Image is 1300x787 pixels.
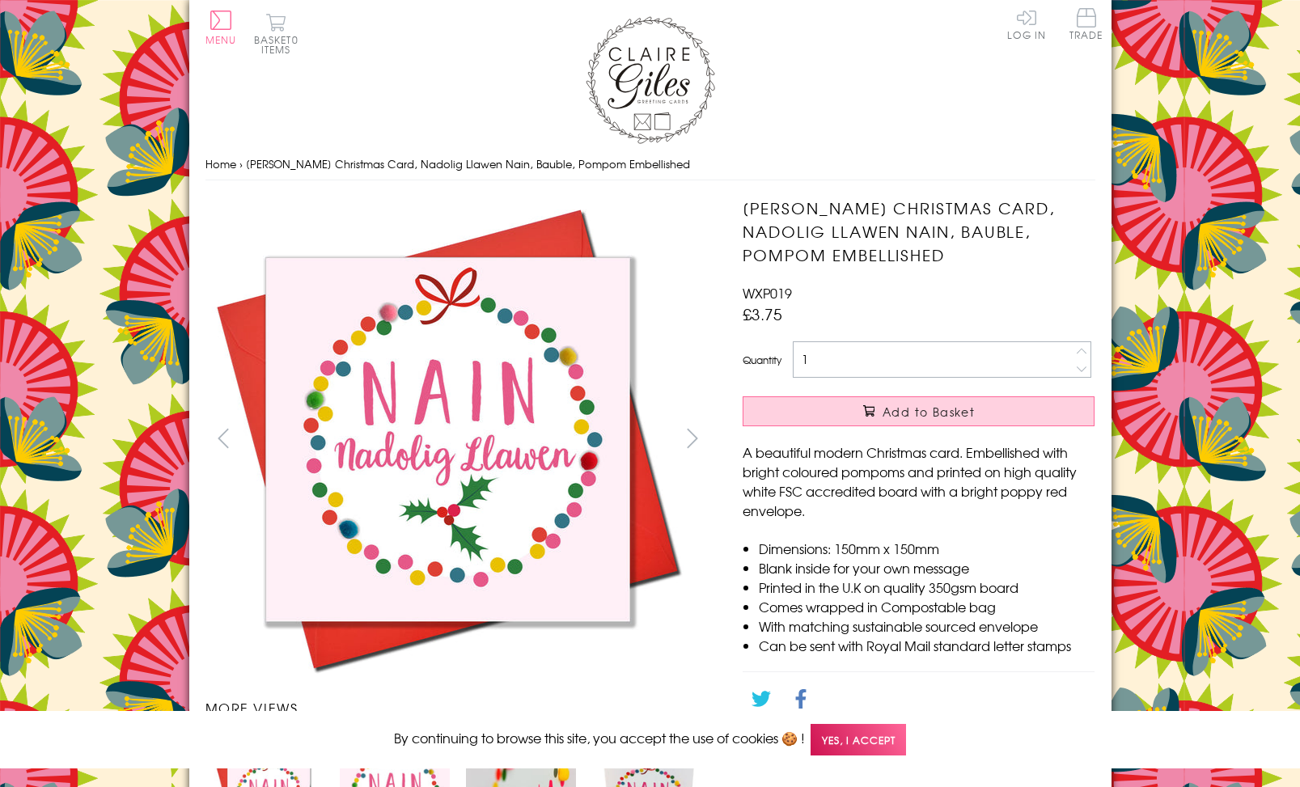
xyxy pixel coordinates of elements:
[205,420,242,456] button: prev
[759,636,1095,655] li: Can be sent with Royal Mail standard letter stamps
[759,597,1095,616] li: Comes wrapped in Compostable bag
[759,578,1095,597] li: Printed in the U.K on quality 350gsm board
[205,698,711,717] h3: More views
[1007,8,1046,40] a: Log In
[1069,8,1103,40] span: Trade
[205,197,690,682] img: Welsh Nana Christmas Card, Nadolig Llawen Nain, Bauble, Pompom Embellished
[743,197,1095,266] h1: [PERSON_NAME] Christmas Card, Nadolig Llawen Nain, Bauble, Pompom Embellished
[1069,8,1103,43] a: Trade
[759,539,1095,558] li: Dimensions: 150mm x 150mm
[710,197,1196,682] img: Welsh Nana Christmas Card, Nadolig Llawen Nain, Bauble, Pompom Embellished
[674,420,710,456] button: next
[743,283,792,303] span: WXP019
[811,724,906,755] span: Yes, I accept
[205,156,236,171] a: Home
[239,156,243,171] span: ›
[205,148,1095,181] nav: breadcrumbs
[586,16,715,144] img: Claire Giles Greetings Cards
[261,32,299,57] span: 0 items
[743,442,1095,520] p: A beautiful modern Christmas card. Embellished with bright coloured pompoms and printed on high q...
[743,353,781,367] label: Quantity
[759,558,1095,578] li: Blank inside for your own message
[743,396,1095,426] button: Add to Basket
[759,616,1095,636] li: With matching sustainable sourced envelope
[883,404,975,420] span: Add to Basket
[205,11,237,44] button: Menu
[254,13,299,54] button: Basket0 items
[205,32,237,47] span: Menu
[743,303,782,325] span: £3.75
[246,156,690,171] span: [PERSON_NAME] Christmas Card, Nadolig Llawen Nain, Bauble, Pompom Embellished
